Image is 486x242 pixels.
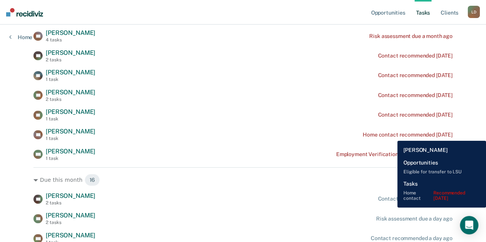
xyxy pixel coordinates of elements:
div: 2 tasks [46,57,95,63]
div: Contact recommended [DATE] [378,53,452,59]
div: Home contact recommended [DATE] [363,132,453,138]
div: 1 task [46,77,95,82]
span: [PERSON_NAME] [46,192,95,199]
div: Open Intercom Messenger [460,216,478,234]
div: 1 task [46,156,95,161]
div: 1 task [46,136,95,141]
div: 4 tasks [46,37,95,43]
div: Employment Verification recommended [DATE] [336,151,453,158]
span: [PERSON_NAME] [46,212,95,219]
span: [PERSON_NAME] [46,232,95,239]
a: Home [9,34,32,41]
div: 1 task [46,116,95,122]
div: Due this month 16 [33,174,453,186]
span: [PERSON_NAME] [46,49,95,56]
span: 16 [85,174,100,186]
button: LD [468,6,480,18]
span: [PERSON_NAME] [46,69,95,76]
div: 2 tasks [46,220,95,225]
div: Contact recommended a day ago [371,235,453,242]
div: Contact recommended [DATE] [378,72,452,79]
span: [PERSON_NAME] [46,29,95,36]
div: 2 tasks [46,97,95,102]
span: [PERSON_NAME] [46,128,95,135]
div: Contact recommended [DATE] [378,92,452,99]
span: [PERSON_NAME] [46,89,95,96]
div: Contact recommended [DATE] [378,112,452,118]
div: 2 tasks [46,200,95,206]
span: [PERSON_NAME] [46,148,95,155]
div: Risk assessment due a month ago [369,33,453,40]
div: Risk assessment due a day ago [376,216,453,222]
img: Recidiviz [6,8,43,16]
span: [PERSON_NAME] [46,108,95,115]
div: L D [468,6,480,18]
div: Contact recommended [DATE] [378,196,452,202]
